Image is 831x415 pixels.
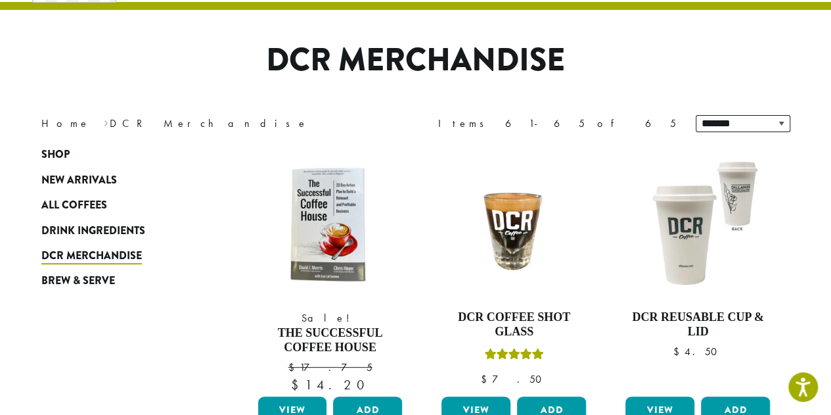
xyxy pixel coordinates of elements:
[673,345,723,358] bdi: 4.50
[41,116,90,130] a: Home
[41,168,199,193] a: New Arrivals
[41,273,115,289] span: Brew & Serve
[41,248,142,264] span: DCR Merchandise
[438,116,676,132] div: Items 61-65 of 65
[104,111,108,132] span: ›
[41,197,107,214] span: All Coffees
[480,372,491,386] span: $
[255,310,406,326] span: Sale!
[290,376,369,393] bdi: 14.20
[41,116,396,132] nav: Breadcrumb
[622,149,773,300] img: LO1212.01.png
[41,172,117,189] span: New Arrivals
[438,149,589,300] img: DCR-Shot-Glass-300x300.jpg
[622,310,773,339] h4: DCR Reusable Cup & Lid
[255,326,406,354] h4: The Successful Coffee House
[480,372,547,386] bdi: 7.50
[288,360,299,374] span: $
[438,149,589,391] a: DCR Coffee Shot GlassRated 5.00 out of 5 $7.50
[288,360,372,374] bdi: 17.75
[41,218,199,243] a: Drink Ingredients
[255,149,406,391] a: Sale! The Successful Coffee House $17.75
[41,268,199,293] a: Brew & Serve
[41,142,199,167] a: Shop
[41,243,199,268] a: DCR Merchandise
[673,345,684,358] span: $
[41,193,199,218] a: All Coffees
[41,223,145,239] span: Drink Ingredients
[290,376,304,393] span: $
[438,310,589,339] h4: DCR Coffee Shot Glass
[32,41,800,80] h1: DCR Merchandise
[484,347,543,366] div: Rated 5.00 out of 5
[41,147,70,163] span: Shop
[254,149,405,300] img: TheSuccessfulCoffeeHouse_1200x900-300x300.jpg
[622,149,773,391] a: DCR Reusable Cup & Lid $4.50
